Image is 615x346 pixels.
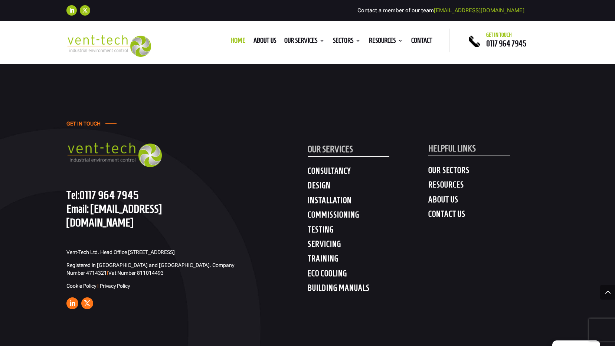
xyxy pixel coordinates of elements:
[411,38,432,46] a: Contact
[308,283,428,296] h4: BUILDING MANUALS
[308,180,428,194] h4: DESIGN
[66,202,89,215] span: Email:
[66,189,139,201] a: Tel:0117 964 7945
[66,5,77,16] a: Follow on LinkedIn
[308,144,353,154] span: OUR SERVICES
[253,38,276,46] a: About us
[100,283,130,289] a: Privacy Policy
[369,38,403,46] a: Resources
[66,35,151,57] img: 2023-09-27T08_35_16.549ZVENT-TECH---Clear-background
[107,270,108,276] span: I
[308,195,428,209] h4: INSTALLATION
[66,121,101,131] h4: GET IN TOUCH
[434,7,524,14] a: [EMAIL_ADDRESS][DOMAIN_NAME]
[308,254,428,267] h4: TRAINING
[428,209,549,222] h4: CONTACT US
[308,166,428,179] h4: CONSULTANCY
[333,38,361,46] a: Sectors
[428,165,549,179] h4: OUR SECTORS
[357,7,524,14] span: Contact a member of our team
[97,283,99,289] span: I
[66,202,162,229] a: [EMAIL_ADDRESS][DOMAIN_NAME]
[486,39,526,48] a: 0117 964 7945
[230,38,245,46] a: Home
[428,180,549,193] h4: RESOURCES
[308,239,428,252] h4: SERVICING
[66,189,79,201] span: Tel:
[66,249,175,255] span: Vent-Tech Ltd. Head Office [STREET_ADDRESS]
[284,38,325,46] a: Our Services
[66,283,96,289] a: Cookie Policy
[308,210,428,223] h4: COMMISSIONING
[428,143,476,153] span: HELPFUL LINKS
[428,195,549,208] h4: ABOUT US
[81,297,93,309] a: Follow on X
[66,297,78,309] a: Follow on LinkedIn
[80,5,90,16] a: Follow on X
[308,225,428,238] h4: TESTING
[308,268,428,282] h4: ECO COOLING
[66,262,234,276] span: Registered in [GEOGRAPHIC_DATA] and [GEOGRAPHIC_DATA]. Company Number 4714321 Vat Number 811014493
[486,32,512,38] span: Get in touch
